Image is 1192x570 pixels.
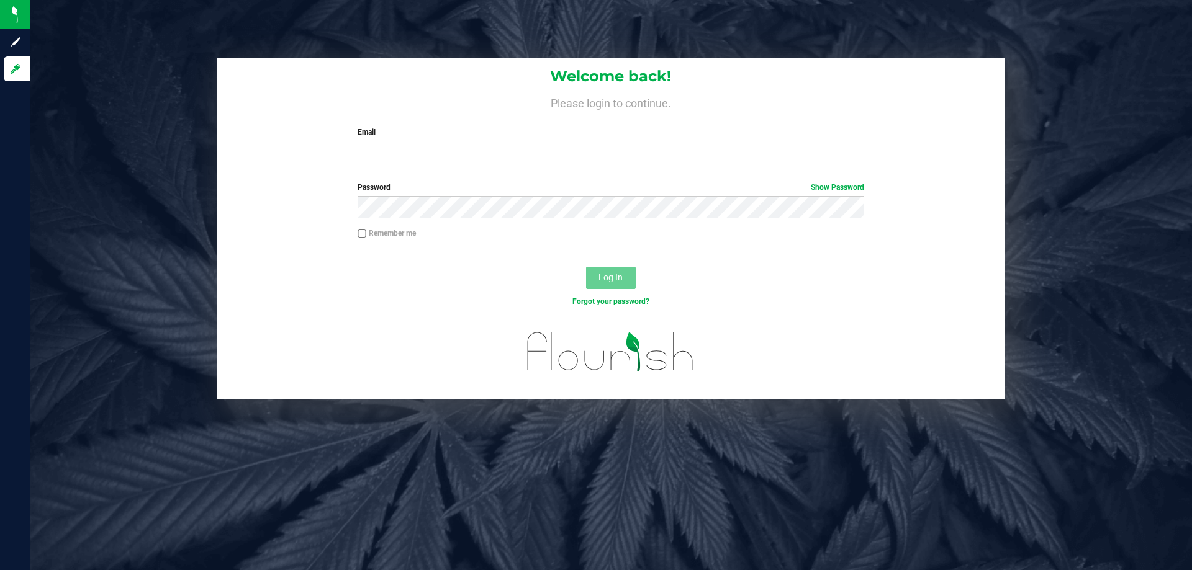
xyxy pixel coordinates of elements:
[811,183,864,192] a: Show Password
[512,320,709,383] img: flourish_logo.svg
[358,229,366,238] input: Remember me
[217,94,1005,109] h4: Please login to continue.
[217,68,1005,84] h1: Welcome back!
[358,127,864,138] label: Email
[358,228,416,239] label: Remember me
[572,297,649,306] a: Forgot your password?
[358,183,391,192] span: Password
[9,36,22,48] inline-svg: Sign up
[9,63,22,75] inline-svg: Log in
[586,267,636,289] button: Log In
[598,272,623,282] span: Log In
